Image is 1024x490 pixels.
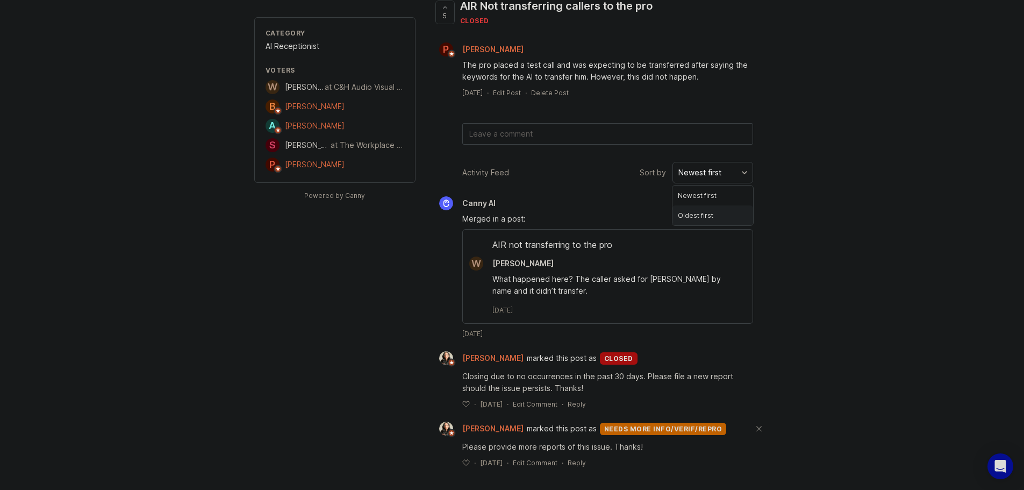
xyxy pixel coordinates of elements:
a: Ysabelle Eugenio[PERSON_NAME] [433,422,527,436]
span: [PERSON_NAME] [462,423,524,435]
div: · [474,458,476,467]
div: The pro placed a test call and was expecting to be transferred after saying the keywords for the ... [462,59,753,83]
a: A[PERSON_NAME] [266,119,345,133]
div: Edit Comment [513,400,557,409]
img: member badge [274,165,282,173]
div: Delete Post [531,88,569,97]
div: AI Receptionist [266,40,404,52]
div: W [469,257,483,271]
div: Open Intercom Messenger [987,453,1013,479]
div: · [507,400,509,409]
img: member badge [447,359,455,367]
span: [PERSON_NAME] [285,140,345,150]
div: · [562,458,563,467]
div: Activity Feed [462,167,509,179]
div: Newest first [678,167,721,179]
span: [PERSON_NAME] [462,352,524,364]
img: Ysabelle Eugenio [439,422,453,436]
div: Please provide more reports of this issue. Thanks! [462,441,753,453]
div: P [439,42,453,56]
div: at The Workplace Counsel [331,139,404,151]
span: [DATE] [492,306,513,315]
button: 5 [435,1,455,24]
a: [DATE] [462,88,483,97]
div: · [487,88,489,97]
div: needs more info/verif/repro [600,423,727,435]
img: Ysabelle Eugenio [439,351,453,365]
time: [DATE] [480,400,503,408]
div: · [562,400,563,409]
a: B[PERSON_NAME] [266,100,345,113]
div: What happened here? The caller asked for [PERSON_NAME] by name and it didn’t transfer. [492,273,735,297]
span: [PERSON_NAME] [285,82,345,91]
div: · [525,88,527,97]
span: Canny AI [462,198,496,208]
div: Merged in a post: [462,213,753,225]
div: · [507,458,509,467]
a: S[PERSON_NAME]at The Workplace Counsel [266,138,404,152]
span: [PERSON_NAME] [492,259,554,268]
div: Closing due to no occurrences in the past 30 days. Please file a new report should the issue pers... [462,371,753,394]
a: Ysabelle Eugenio[PERSON_NAME] [433,351,527,365]
div: W [266,80,280,94]
li: Newest first [672,186,753,205]
img: member badge [274,107,282,115]
span: [DATE] [462,329,483,338]
img: Canny AI [439,196,453,210]
a: Powered by Canny [303,189,367,202]
span: marked this post as [527,423,597,435]
div: S [266,138,280,152]
div: at C&H Audio Visual Services, Inc [325,81,404,93]
img: member badge [447,429,455,437]
a: P[PERSON_NAME] [433,42,532,56]
div: B [266,100,280,113]
div: Voters [266,66,404,75]
a: P[PERSON_NAME] [266,158,345,172]
div: closed [460,16,653,25]
span: marked this post as [527,352,597,364]
time: [DATE] [462,89,483,97]
span: [PERSON_NAME] [462,45,524,54]
div: closed [600,352,638,365]
div: AIR not transferring to the pro [463,238,753,257]
div: Reply [568,400,586,409]
img: member badge [274,126,282,134]
span: Sort by [640,167,666,179]
span: [PERSON_NAME] [285,160,345,169]
time: [DATE] [480,459,503,467]
span: [PERSON_NAME] [285,102,345,111]
div: Edit Comment [513,458,557,467]
span: 5 [443,11,447,20]
div: Edit Post [493,88,521,97]
a: W[PERSON_NAME] [463,257,562,271]
div: · [474,400,476,409]
div: P [266,158,280,172]
a: W[PERSON_NAME]at C&H Audio Visual Services, Inc [266,80,404,94]
span: [PERSON_NAME] [285,121,345,130]
li: Oldest first [672,205,753,225]
div: Category [266,29,404,38]
img: member badge [447,50,455,58]
div: A [266,119,280,133]
div: Reply [568,458,586,467]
